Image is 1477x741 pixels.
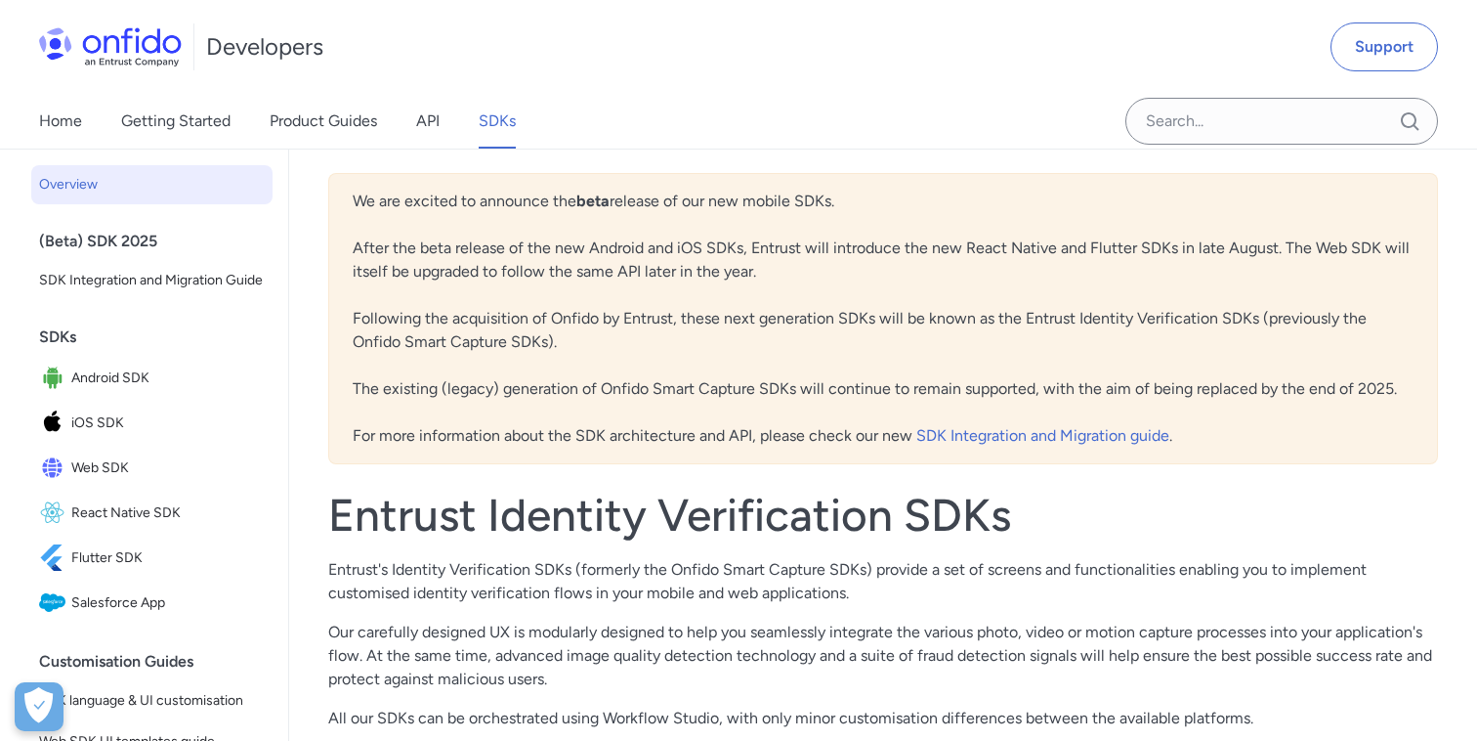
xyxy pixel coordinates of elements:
[328,558,1438,605] p: Entrust's Identity Verification SDKs (formerly the Onfido Smart Capture SDKs) provide a set of sc...
[71,545,265,572] span: Flutter SDK
[39,318,280,357] div: SDKs
[1125,98,1438,145] input: Onfido search input field
[270,94,377,149] a: Product Guides
[31,261,273,300] a: SDK Integration and Migration Guide
[39,173,265,196] span: Overview
[39,94,82,149] a: Home
[31,582,273,625] a: IconSalesforce AppSalesforce App
[39,410,71,437] img: IconiOS SDK
[39,689,265,713] span: SDK language & UI customisation
[71,365,265,392] span: Android SDK
[31,357,273,400] a: IconAndroid SDKAndroid SDK
[39,642,280,681] div: Customisation Guides
[71,455,265,482] span: Web SDK
[479,94,516,149] a: SDKs
[328,488,1438,543] h1: Entrust Identity Verification SDKs
[31,165,273,204] a: Overview
[328,621,1438,691] p: Our carefully designed UX is modularly designed to help you seamlessly integrate the various phot...
[39,27,182,66] img: Onfido Logo
[39,365,71,392] img: IconAndroid SDK
[39,589,71,617] img: IconSalesforce App
[916,426,1169,445] a: SDK Integration and Migration guide
[121,94,231,149] a: Getting Started
[328,173,1438,464] div: We are excited to announce the release of our new mobile SDKs. After the beta release of the new ...
[31,492,273,535] a: IconReact Native SDKReact Native SDK
[71,500,265,527] span: React Native SDK
[39,455,71,482] img: IconWeb SDK
[15,682,63,731] button: Open Preferences
[328,707,1438,730] p: All our SDKs can be orchestrated using Workflow Studio, with only minor customisation differences...
[31,447,273,490] a: IconWeb SDKWeb SDK
[71,589,265,617] span: Salesforce App
[31,537,273,580] a: IconFlutter SDKFlutter SDK
[15,682,63,731] div: Cookie Preferences
[1330,22,1438,71] a: Support
[39,500,71,527] img: IconReact Native SDK
[416,94,440,149] a: API
[71,410,265,437] span: iOS SDK
[576,192,610,210] b: beta
[31,681,273,720] a: SDK language & UI customisation
[39,222,280,261] div: (Beta) SDK 2025
[31,402,273,445] a: IconiOS SDKiOS SDK
[206,31,323,63] h1: Developers
[39,269,265,292] span: SDK Integration and Migration Guide
[39,545,71,572] img: IconFlutter SDK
